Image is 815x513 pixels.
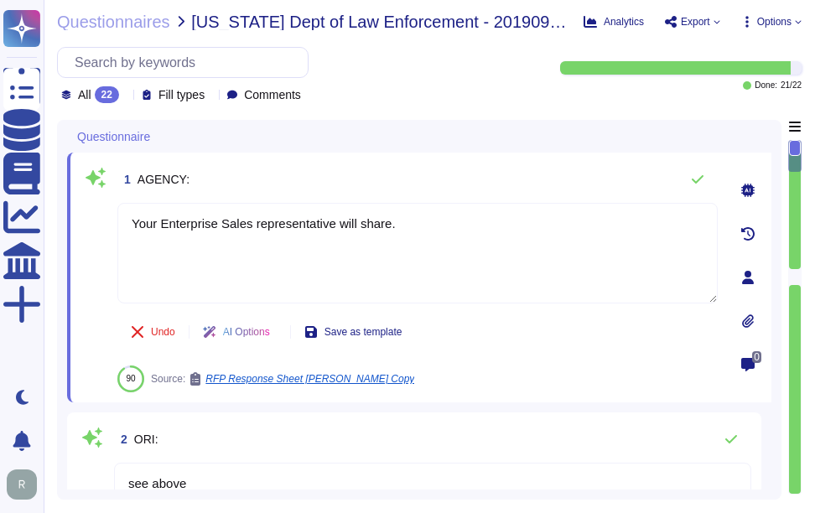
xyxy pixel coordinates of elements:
[117,174,131,185] span: 1
[151,372,414,386] span: Source:
[138,173,189,186] span: AGENCY:
[57,13,170,30] span: Questionnaires
[324,327,402,337] span: Save as template
[3,466,49,503] button: user
[114,433,127,445] span: 2
[244,89,301,101] span: Comments
[191,13,570,30] span: [US_STATE] Dept of Law Enforcement - 20190919 FDLE Cloud Implementation Plan
[223,327,270,337] span: AI Options
[95,86,119,103] div: 22
[77,131,150,142] span: Questionnaire
[158,89,205,101] span: Fill types
[117,203,718,303] textarea: Your Enterprise Sales representative will share.
[78,89,91,101] span: All
[755,81,777,90] span: Done:
[117,315,189,349] button: Undo
[781,81,802,90] span: 21 / 22
[66,48,308,77] input: Search by keywords
[7,469,37,500] img: user
[752,351,761,363] span: 0
[757,17,792,27] span: Options
[205,374,414,384] span: RFP Response Sheet [PERSON_NAME] Copy
[291,315,416,349] button: Save as template
[681,17,710,27] span: Export
[151,327,175,337] span: Undo
[126,374,135,383] span: 90
[584,15,644,28] button: Analytics
[604,17,644,27] span: Analytics
[134,433,158,446] span: ORI:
